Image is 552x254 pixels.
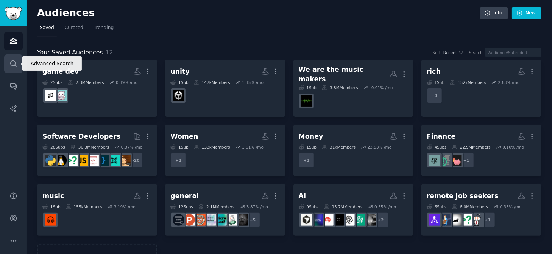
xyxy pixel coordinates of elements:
img: Python [45,155,56,166]
div: 15.7M Members [324,204,363,209]
input: Audience/Subreddit [485,48,541,57]
img: GameDevelopment [55,90,67,101]
div: + 5 [245,212,260,228]
a: music1Sub155kMembers3.19% /moMusicRecommendations [37,184,157,236]
img: javascript [76,155,88,166]
a: unity1Sub147kMembers1.35% /mounity [165,60,285,117]
div: 0.55 % /mo [374,204,396,209]
img: cscareerquestions [66,155,78,166]
div: 152k Members [450,80,486,85]
img: fatFIRE [450,155,462,166]
div: music [42,191,64,201]
div: 3.8M Members [322,85,358,90]
a: We are the music makers1Sub3.8MMembers-0.01% /moWeAreTheMusicMakers [293,60,413,117]
div: 30.3M Members [70,144,109,150]
div: 1 Sub [170,144,189,150]
div: 147k Members [194,80,230,85]
span: 12 [106,49,113,56]
a: Curated [62,22,86,37]
img: MusicRecommendations [45,214,56,226]
div: rich [427,67,441,76]
div: 6.0M Members [452,204,488,209]
h2: Audiences [37,7,480,19]
div: 23.53 % /mo [368,144,392,150]
div: + 1 [480,212,496,228]
a: Women1Sub133kMembers1.61% /mo+1 [165,125,285,177]
span: Curated [65,25,83,31]
div: 1.61 % /mo [242,144,264,150]
div: 3.87 % /mo [246,204,268,209]
div: Money [299,132,323,141]
span: Recent [443,50,457,55]
div: + 2 [373,212,389,228]
a: game dev2Subs2.3MMembers0.39% /moGameDevelopmentgamedev [37,60,157,117]
div: 22.9M Members [452,144,491,150]
img: OpenAI [343,214,355,226]
div: + 1 [458,152,474,168]
img: ProductHunters [183,214,195,226]
img: Career_Advice [471,214,483,226]
img: RemoteJobHunters [429,214,440,226]
img: thesidehustle [226,214,237,226]
div: 4 Sub s [427,144,447,150]
img: programming [98,155,109,166]
a: Money1Sub31kMembers23.53% /mo+1 [293,125,413,177]
div: 133k Members [194,144,230,150]
div: 1 Sub [42,204,61,209]
div: game dev [42,67,79,76]
div: 1 Sub [427,80,445,85]
div: 1.35 % /mo [242,80,264,85]
div: 6 Sub s [427,204,447,209]
div: -0.01 % /mo [370,85,393,90]
div: Software Developers [42,132,120,141]
span: Trending [94,25,114,31]
div: general [170,191,199,201]
img: webscraping [236,214,248,226]
div: 1 Sub [299,144,317,150]
a: New [512,7,541,20]
div: 2.1M Members [198,204,234,209]
button: Recent [443,50,464,55]
div: 155k Members [66,204,102,209]
a: remote job seekers6Subs6.0MMembers0.35% /mo+1Career_AdvicecscareerquestionsantiworkLayoffsRemoteJ... [421,184,541,236]
div: + 1 [299,152,315,168]
div: 3.19 % /mo [114,204,136,209]
img: cscareerquestions [460,214,472,226]
img: webdev [87,155,99,166]
a: Info [480,7,508,20]
img: microsaas [215,214,227,226]
img: ArtificialInteligence [332,214,344,226]
img: ChatGPT [354,214,365,226]
div: 1 Sub [299,85,317,90]
div: remote job seekers [427,191,499,201]
div: 31k Members [322,144,356,150]
div: 2 Sub s [42,80,62,85]
img: LLMDevs [108,155,120,166]
div: 12 Sub s [170,204,193,209]
img: linux [55,155,67,166]
div: 2.3M Members [68,80,104,85]
span: Saved [40,25,54,31]
div: AI [299,191,306,201]
img: gamedev [45,90,56,101]
div: Search [469,50,483,55]
a: Software Developers28Subs30.3MMembers0.37% /mo+20SoloDevelopmentLLMDevsprogrammingwebdevjavascrip... [37,125,157,177]
img: WeAreTheMusicMakers [301,95,312,107]
img: indiehackers [204,214,216,226]
img: FinancialPlanning [439,155,451,166]
a: AI9Subs15.7MMembers0.55% /mo+2ArtificialSentienceChatGPTOpenAIArtificialInteligenceChatbotsAISong... [293,184,413,236]
div: 2.63 % /mo [498,80,520,85]
img: AISongGenerator [311,214,323,226]
span: Your Saved Audiences [37,48,103,57]
img: EstatePlanning [429,155,440,166]
img: EntrepreneurRideAlong [194,214,206,226]
div: 1 Sub [170,80,189,85]
div: 0.37 % /mo [121,144,142,150]
div: + 20 [127,152,143,168]
img: cursor [301,214,312,226]
div: 0.10 % /mo [503,144,524,150]
img: ArtificialSentience [364,214,376,226]
div: Women [170,132,198,141]
img: WebsiteBuilder [173,214,184,226]
a: Finance4Subs22.9MMembers0.10% /mo+1fatFIREFinancialPlanningEstatePlanning [421,125,541,177]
